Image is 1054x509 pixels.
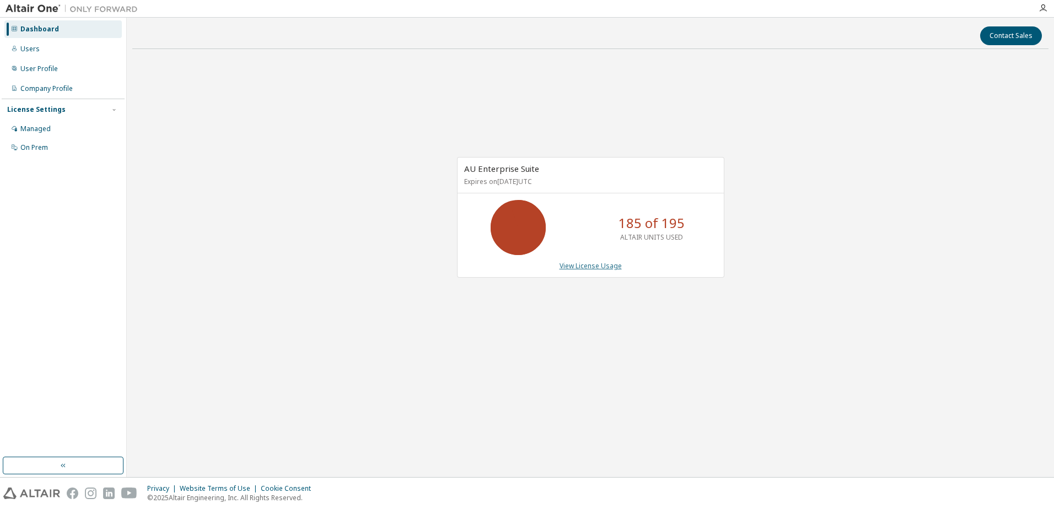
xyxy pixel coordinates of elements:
div: Privacy [147,484,180,493]
p: © 2025 Altair Engineering, Inc. All Rights Reserved. [147,493,318,502]
button: Contact Sales [980,26,1042,45]
div: Website Terms of Use [180,484,261,493]
a: View License Usage [560,261,622,270]
div: On Prem [20,143,48,152]
img: instagram.svg [85,488,96,499]
span: AU Enterprise Suite [464,163,539,174]
div: Users [20,45,40,53]
img: linkedin.svg [103,488,115,499]
img: Altair One [6,3,143,14]
p: Expires on [DATE] UTC [464,177,714,186]
div: Managed [20,124,51,133]
img: facebook.svg [67,488,78,499]
div: User Profile [20,64,58,73]
img: altair_logo.svg [3,488,60,499]
p: 185 of 195 [619,214,685,232]
p: ALTAIR UNITS USED [620,232,683,242]
div: License Settings [7,105,66,114]
div: Cookie Consent [261,484,318,493]
div: Company Profile [20,84,73,93]
img: youtube.svg [121,488,137,499]
div: Dashboard [20,25,59,34]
